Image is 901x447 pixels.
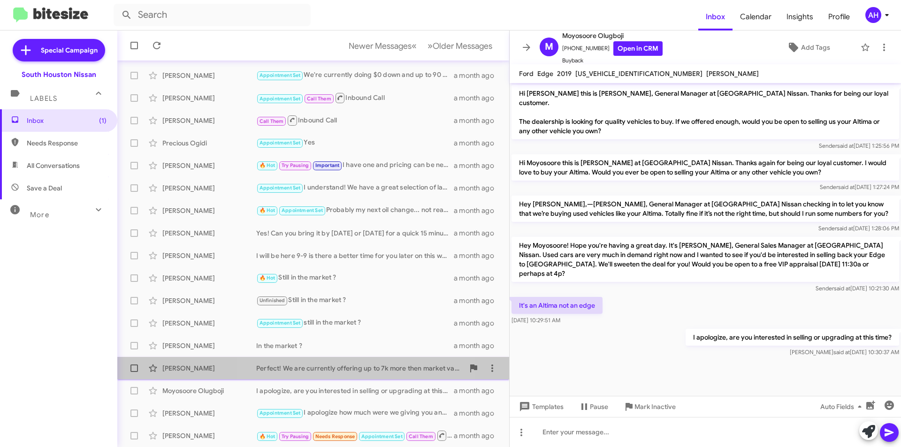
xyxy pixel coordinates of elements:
span: Insights [779,3,821,30]
p: Hi Moyosoore this is [PERSON_NAME] at [GEOGRAPHIC_DATA] Nissan. Thanks again for being our loyal ... [512,154,899,181]
button: Templates [510,398,571,415]
span: Sender [DATE] 1:27:24 PM [820,183,899,190]
div: [PERSON_NAME] [162,296,256,305]
input: Search [114,4,311,26]
span: Ford [519,69,534,78]
div: a month ago [454,206,502,215]
p: Hi [PERSON_NAME] this is [PERSON_NAME], General Manager at [GEOGRAPHIC_DATA] Nissan. Thanks for b... [512,85,899,139]
span: Call Them [307,96,331,102]
div: [PERSON_NAME] [162,206,256,215]
span: Try Pausing [282,162,309,168]
span: Newer Messages [349,41,412,51]
span: [PERSON_NAME] [706,69,759,78]
a: Calendar [733,3,779,30]
span: [PHONE_NUMBER] [562,41,663,56]
span: Auto Fields [820,398,865,415]
a: Special Campaign [13,39,105,61]
span: Call Them [260,118,284,124]
span: [PERSON_NAME] [DATE] 10:30:37 AM [790,349,899,356]
div: [PERSON_NAME] [162,161,256,170]
div: a month ago [454,386,502,395]
div: a month ago [454,431,502,440]
div: South Houston Nissan [22,70,96,79]
span: Mark Inactive [634,398,676,415]
span: Older Messages [433,41,492,51]
div: a month ago [454,228,502,238]
div: Still in the market ? [256,295,454,306]
div: a month ago [454,296,502,305]
span: Sender [DATE] 1:25:56 PM [819,142,899,149]
div: a month ago [454,161,502,170]
div: a month ago [454,273,502,283]
button: Mark Inactive [616,398,683,415]
a: Profile [821,3,857,30]
span: [DATE] 10:29:51 AM [512,317,560,324]
span: [US_VEHICLE_IDENTIFICATION_NUMBER] [575,69,702,78]
div: Still in the market ? [256,273,454,283]
div: a month ago [454,138,502,148]
span: Needs Response [315,433,355,439]
div: a month ago [454,71,502,80]
span: 🔥 Hot [260,275,275,281]
div: [PERSON_NAME] [162,183,256,193]
span: Appointment Set [260,320,301,326]
div: [PERSON_NAME] [162,364,256,373]
span: said at [837,225,853,232]
div: Precious Ogidi [162,138,256,148]
button: AH [857,7,891,23]
span: 🔥 Hot [260,433,275,439]
div: [PERSON_NAME] [162,93,256,103]
div: [PERSON_NAME] [162,71,256,80]
span: Appointment Set [260,72,301,78]
div: a month ago [454,251,502,260]
div: [PERSON_NAME] [162,341,256,350]
span: Templates [517,398,564,415]
span: 🔥 Hot [260,207,275,213]
a: Open in CRM [613,41,663,56]
button: Next [422,36,498,55]
span: All Conversations [27,161,80,170]
span: Needs Response [27,138,107,148]
div: In the market ? [256,341,454,350]
span: Appointment Set [282,207,323,213]
div: I have one and pricing can be negotiated [256,160,454,171]
span: 🔥 Hot [260,162,275,168]
a: Inbox [698,3,733,30]
button: Add Tags [760,39,856,56]
span: said at [833,349,850,356]
div: Yes [256,137,454,148]
div: I apologize, are you interested in selling or upgrading at this time? [256,386,454,395]
span: Pause [590,398,608,415]
span: » [428,40,433,52]
div: [PERSON_NAME] [162,251,256,260]
span: « [412,40,417,52]
span: Try Pausing [282,433,309,439]
span: 2019 [557,69,572,78]
div: a month ago [454,341,502,350]
span: Appointment Set [361,433,403,439]
div: a month ago [454,183,502,193]
div: a month ago [454,116,502,125]
div: Inbound Call [256,430,454,441]
span: M [545,39,553,54]
div: [PERSON_NAME] [162,431,256,440]
div: a month ago [454,318,502,328]
span: Save a Deal [27,183,62,193]
span: (1) [99,116,107,125]
span: More [30,211,49,219]
div: AH [865,7,881,23]
span: Buyback [562,56,663,65]
div: I apologize how much were we giving you and how much were you asking for? [256,408,454,418]
div: a month ago [454,93,502,103]
span: said at [834,285,850,292]
div: still in the market ? [256,318,454,328]
span: Appointment Set [260,410,301,416]
div: [PERSON_NAME] [162,318,256,328]
span: Sender [DATE] 1:28:06 PM [818,225,899,232]
span: Unfinished [260,297,285,303]
div: Probably my next oil change... not really interested in trading my frontier in at the moment we c... [256,205,454,216]
span: Special Campaign [41,45,98,55]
